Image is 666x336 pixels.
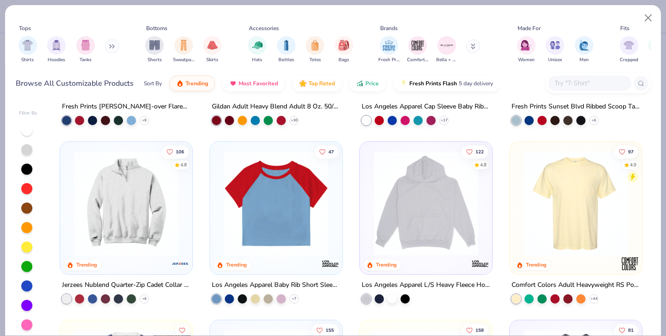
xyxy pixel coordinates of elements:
img: Hoodies Image [51,40,62,51]
img: Los Angeles Apparel logo [471,254,489,273]
img: 30ff2e7d-9985-4c7c-8d05-fad69c8bbc19 [333,151,447,256]
div: Sort By [144,79,162,88]
div: filter for Sweatpants [173,36,194,63]
div: Comfort Colors Adult Heavyweight RS Pocket T-Shirt [512,279,640,291]
div: Bottoms [146,24,167,32]
img: Tanks Image [80,40,91,51]
span: Men [580,57,589,63]
div: Jerzees Nublend Quarter-Zip Cadet Collar Sweatshirt [62,279,191,291]
div: filter for Totes [306,36,324,63]
span: Sweatpants [173,57,194,63]
button: filter button [76,36,95,63]
button: filter button [620,36,638,63]
span: Unisex [548,57,562,63]
img: Sweatpants Image [179,40,189,51]
button: filter button [517,36,536,63]
img: Bottles Image [281,40,291,51]
span: Trending [185,80,208,87]
div: Los Angeles Apparel Baby Rib Short Sleeve Raglan [212,279,340,291]
span: Bags [339,57,349,63]
span: Bottles [278,57,294,63]
span: Hoodies [48,57,65,63]
span: Fresh Prints Flash [409,80,457,87]
button: Like [162,145,189,158]
img: trending.gif [176,80,184,87]
span: + 44 [590,296,597,301]
span: 155 [326,328,334,332]
img: 7a261990-f1c3-47fe-abf2-b94cf530bb8d [482,151,596,256]
div: Filter By [19,110,37,117]
div: filter for Bags [335,36,353,63]
span: Shorts [148,57,162,63]
button: filter button [277,36,296,63]
span: 81 [628,328,634,332]
div: filter for Shirts [18,36,37,63]
button: filter button [306,36,324,63]
img: 6531d6c5-84f2-4e2d-81e4-76e2114e47c4 [369,151,483,256]
img: Los Angeles Apparel logo [321,254,339,273]
button: filter button [18,36,37,63]
div: Fresh Prints [PERSON_NAME]-over Flared Pants [62,101,191,113]
div: filter for Fresh Prints [378,36,400,63]
img: Unisex Image [550,40,561,51]
div: Brands [380,24,398,32]
img: Women Image [521,40,531,51]
img: TopRated.gif [299,80,307,87]
button: filter button [407,36,428,63]
span: 106 [176,149,185,154]
img: Shorts Image [149,40,160,51]
span: 47 [328,149,334,154]
span: Top Rated [308,80,335,87]
div: Tops [19,24,31,32]
div: filter for Shorts [145,36,164,63]
span: + 17 [440,118,447,123]
img: Bags Image [339,40,349,51]
div: Fits [620,24,629,32]
span: + 9 [142,118,147,123]
span: Fresh Prints [378,57,400,63]
div: filter for Hats [248,36,266,63]
div: filter for Men [575,36,593,63]
span: 5 day delivery [459,78,493,89]
span: Totes [309,57,321,63]
span: + 6 [592,118,596,123]
button: filter button [546,36,564,63]
div: filter for Hoodies [47,36,66,63]
div: filter for Bottles [277,36,296,63]
div: filter for Cropped [620,36,638,63]
img: Cropped Image [623,40,634,51]
span: 122 [475,149,484,154]
img: Hats Image [252,40,263,51]
div: Fresh Prints Sunset Blvd Ribbed Scoop Tank Top [512,101,640,113]
button: Fresh Prints Flash5 day delivery [393,76,500,91]
img: 1633acb1-e9a5-445a-8601-4ed2dacc642d [219,151,333,256]
span: Skirts [206,57,218,63]
span: Bella + Canvas [436,57,457,63]
div: 4.8 [480,161,487,168]
div: filter for Tanks [76,36,95,63]
span: + 6 [142,296,147,301]
img: flash.gif [400,80,407,87]
input: Try "T-Shirt" [554,78,625,89]
div: filter for Bella + Canvas [436,36,457,63]
button: Price [349,76,386,91]
span: Women [518,57,535,63]
img: Totes Image [310,40,320,51]
div: filter for Women [517,36,536,63]
button: filter button [378,36,400,63]
div: 4.8 [181,161,187,168]
div: 4.9 [630,161,636,168]
img: Skirts Image [207,40,218,51]
img: 284e3bdb-833f-4f21-a3b0-720291adcbd9 [519,151,633,256]
img: Comfort Colors Image [411,38,425,52]
button: Trending [169,76,215,91]
div: Los Angeles Apparel Cap Sleeve Baby Rib Crop Top [362,101,490,113]
span: + 7 [292,296,296,301]
img: ff4ddab5-f3f6-4a83-b930-260fe1a46572 [69,151,183,256]
span: Tanks [80,57,92,63]
img: Men Image [579,40,589,51]
span: Comfort Colors [407,57,428,63]
div: Made For [518,24,541,32]
button: filter button [335,36,353,63]
span: Price [365,80,379,87]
